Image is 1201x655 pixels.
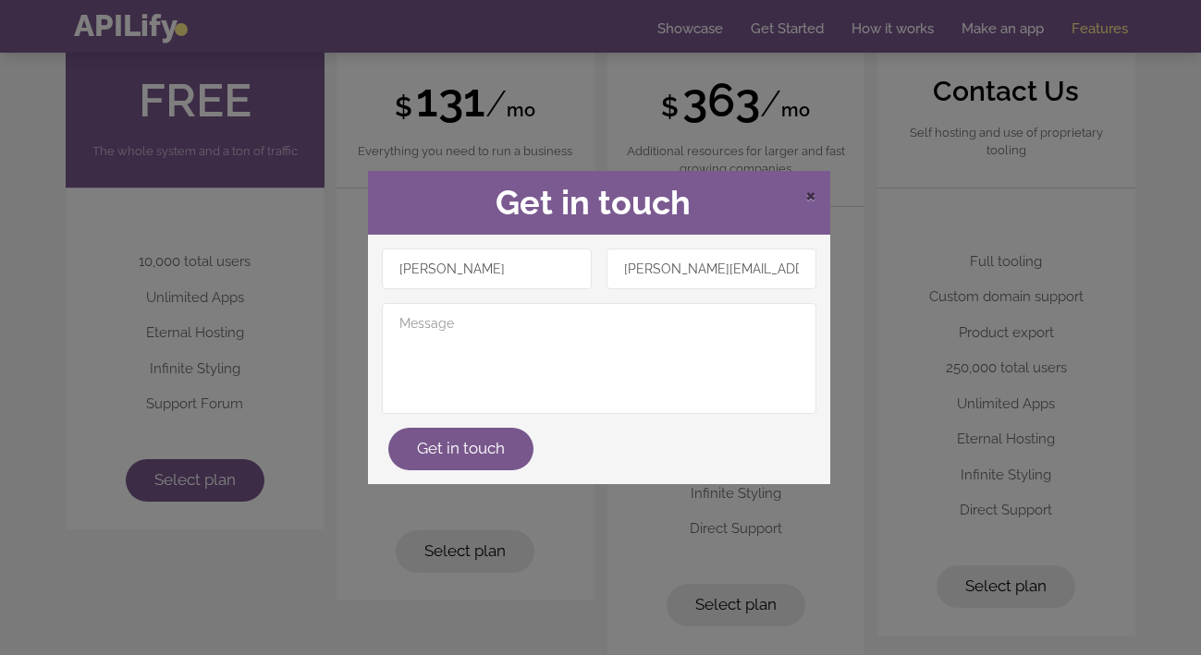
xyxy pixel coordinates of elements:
[805,180,816,208] span: ×
[607,249,816,289] input: Email
[388,428,533,470] button: Get in touch
[382,185,816,222] h2: Get in touch
[805,183,816,206] span: Close
[382,249,592,289] input: Name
